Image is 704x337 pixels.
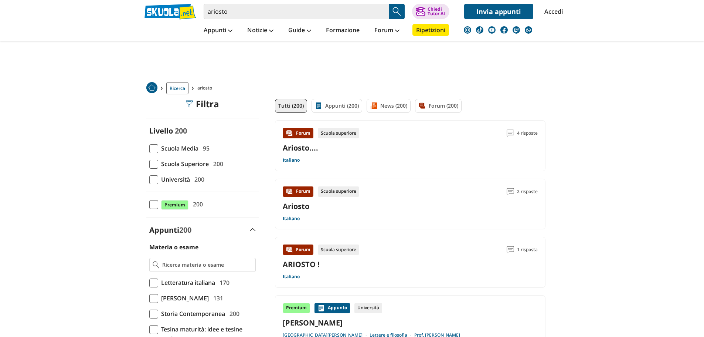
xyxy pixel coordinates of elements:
a: News (200) [367,99,411,113]
img: Apri e chiudi sezione [250,228,256,231]
span: Storia Contemporanea [158,309,225,319]
div: Filtra [186,99,219,109]
a: Forum (200) [415,99,462,113]
label: Livello [149,126,173,136]
span: 200 [191,175,204,184]
input: Ricerca materia o esame [162,261,252,269]
span: Letteratura italiana [158,278,215,287]
img: tiktok [476,26,483,34]
a: Notizie [245,24,275,37]
img: Forum contenuto [286,188,293,195]
a: [PERSON_NAME] [283,318,538,328]
span: 2 risposte [517,186,538,197]
button: ChiediTutor AI [412,4,449,19]
span: ariosto [197,82,215,94]
div: Scuola superiore [318,186,359,197]
span: 200 [179,225,191,235]
div: Scuola superiore [318,245,359,255]
div: Forum [283,245,313,255]
span: 200 [175,126,187,136]
div: Forum [283,128,313,138]
span: 4 risposte [517,128,538,138]
span: 200 [210,159,223,169]
a: Appunti (200) [312,99,362,113]
a: Italiano [283,216,300,222]
div: Scuola superiore [318,128,359,138]
a: ARIOSTO ! [283,259,320,269]
a: Formazione [324,24,361,37]
img: Forum filtro contenuto [418,102,426,109]
a: Tutti (200) [275,99,307,113]
img: Forum contenuto [286,129,293,137]
a: Ariosto.... [283,143,318,153]
img: Cerca appunti, riassunti o versioni [391,6,402,17]
div: Forum [283,186,313,197]
a: Italiano [283,274,300,280]
img: facebook [500,26,508,34]
img: Ricerca materia o esame [153,261,160,269]
a: Guide [286,24,313,37]
span: 95 [200,144,210,153]
a: Ariosto [283,201,309,211]
a: Appunti [202,24,234,37]
div: Appunto [314,303,350,313]
a: Ripetizioni [412,24,449,36]
img: Commenti lettura [507,129,514,137]
img: Appunti contenuto [317,304,325,312]
span: Premium [161,200,188,210]
span: Università [158,175,190,184]
span: Scuola Superiore [158,159,209,169]
div: Premium [283,303,310,313]
span: [PERSON_NAME] [158,293,209,303]
span: Scuola Media [158,144,198,153]
div: Università [354,303,382,313]
img: WhatsApp [525,26,532,34]
span: 200 [227,309,239,319]
img: Forum contenuto [286,246,293,253]
span: 131 [210,293,223,303]
input: Cerca appunti, riassunti o versioni [204,4,389,19]
a: Invia appunti [464,4,533,19]
img: Home [146,82,157,93]
img: twitch [513,26,520,34]
a: Forum [373,24,401,37]
img: News filtro contenuto [370,102,377,109]
img: Commenti lettura [507,246,514,253]
button: Search Button [389,4,405,19]
span: 200 [190,199,203,209]
img: instagram [464,26,471,34]
img: Filtra filtri mobile [186,100,193,108]
label: Materia o esame [149,243,198,251]
a: Accedi [544,4,560,19]
a: Italiano [283,157,300,163]
label: Appunti [149,225,191,235]
span: 1 risposta [517,245,538,255]
img: Appunti filtro contenuto [315,102,322,109]
a: Ricerca [166,82,188,94]
span: 170 [217,278,229,287]
img: Commenti lettura [507,188,514,195]
a: Home [146,82,157,94]
div: Chiedi Tutor AI [428,7,445,16]
img: youtube [488,26,496,34]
